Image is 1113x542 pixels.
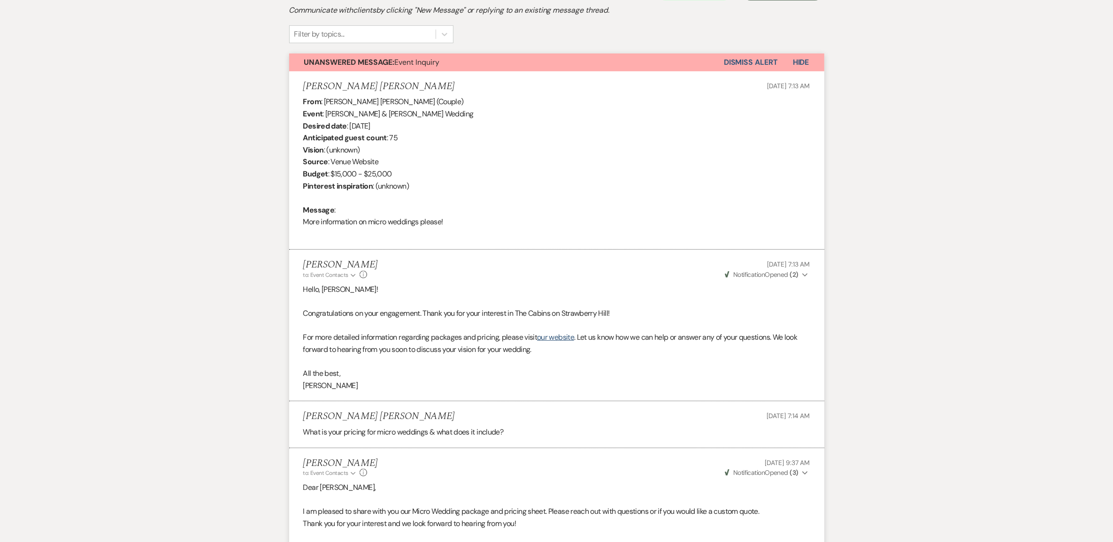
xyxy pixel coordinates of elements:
[793,57,809,67] span: Hide
[289,5,824,16] h2: Communicate with clients by clicking "New Message" or replying to an existing message thread.
[767,82,810,90] span: [DATE] 7:13 AM
[289,53,724,71] button: Unanswered Message:Event Inquiry
[303,283,810,296] p: Hello, [PERSON_NAME]!
[723,270,810,280] button: NotificationOpened (2)
[303,458,378,469] h5: [PERSON_NAME]
[303,121,347,131] b: Desired date
[303,271,357,279] button: to: Event Contacts
[303,331,810,355] p: For more detailed information regarding packages and pricing, please visit . Let us know how we c...
[303,81,455,92] h5: [PERSON_NAME] [PERSON_NAME]
[303,133,387,143] b: Anticipated guest count
[790,468,798,477] strong: ( 3 )
[733,270,765,279] span: Notification
[303,271,348,279] span: to: Event Contacts
[537,332,574,342] a: our website
[767,412,810,420] span: [DATE] 7:14 AM
[303,380,810,392] p: [PERSON_NAME]
[303,259,378,271] h5: [PERSON_NAME]
[303,505,810,518] p: I am pleased to share with you our Micro Wedding package and pricing sheet. Please reach out with...
[303,109,323,119] b: Event
[303,469,348,477] span: to: Event Contacts
[725,468,798,477] span: Opened
[303,308,610,318] span: Congratulations on your engagement. Thank you for your interest in The Cabins on Strawberry Hill!
[303,145,324,155] b: Vision
[303,96,810,240] div: : [PERSON_NAME] [PERSON_NAME] (Couple) : [PERSON_NAME] & [PERSON_NAME] Wedding : [DATE] : 75 : (u...
[303,97,321,107] b: From
[303,411,455,422] h5: [PERSON_NAME] [PERSON_NAME]
[303,181,373,191] b: Pinterest inspiration
[303,157,328,167] b: Source
[733,468,765,477] span: Notification
[790,270,798,279] strong: ( 2 )
[294,29,345,40] div: Filter by topics...
[303,518,810,530] p: Thank you for your interest and we look forward to hearing from you!
[303,469,357,477] button: to: Event Contacts
[767,260,810,268] span: [DATE] 7:13 AM
[303,205,335,215] b: Message
[303,368,341,378] span: All the best,
[303,169,328,179] b: Budget
[304,57,395,67] strong: Unanswered Message:
[723,468,810,478] button: NotificationOpened (3)
[725,270,798,279] span: Opened
[303,481,810,494] p: Dear [PERSON_NAME],
[778,53,824,71] button: Hide
[303,426,810,438] p: What is your pricing for micro weddings & what does it include?
[304,57,440,67] span: Event Inquiry
[765,458,810,467] span: [DATE] 9:37 AM
[724,53,778,71] button: Dismiss Alert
